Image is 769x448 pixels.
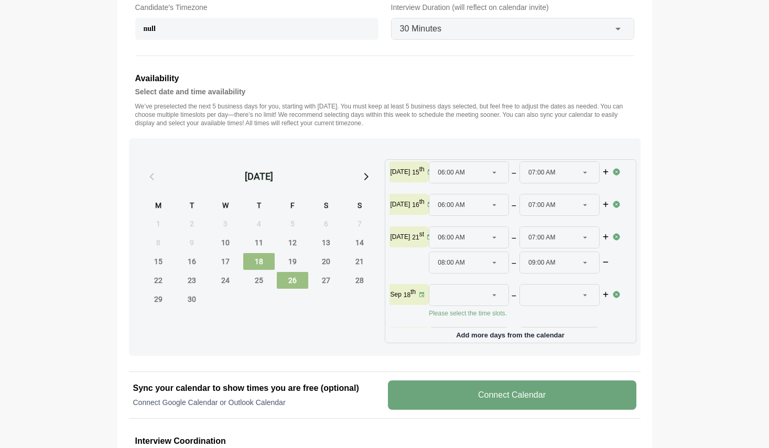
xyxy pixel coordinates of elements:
span: Sunday 21 September 2025 [344,253,375,270]
v-button: Connect Calendar [388,380,636,410]
strong: 18 [404,291,410,299]
span: Friday 5 September 2025 [277,215,308,232]
span: Monday 22 September 2025 [143,272,174,289]
h3: Availability [135,72,634,85]
span: Wednesday 17 September 2025 [210,253,241,270]
span: Thursday 18 September 2025 [243,253,275,270]
p: Add more days from the calendar [389,327,632,338]
span: Monday 8 September 2025 [143,234,174,251]
span: Saturday 6 September 2025 [310,215,342,232]
p: Please select the time slots. [429,309,612,318]
sup: th [410,288,416,296]
span: Wednesday 24 September 2025 [210,272,241,289]
div: W [210,200,241,213]
span: Saturday 27 September 2025 [310,272,342,289]
strong: 16 [412,201,419,209]
div: M [143,200,174,213]
span: Monday 1 September 2025 [143,215,174,232]
h2: Sync your calendar to show times you are free (optional) [133,382,382,395]
div: T [243,200,275,213]
span: Wednesday 10 September 2025 [210,234,241,251]
label: Interview Duration (will reflect on calendar invite) [391,1,634,14]
span: Friday 12 September 2025 [277,234,308,251]
p: Connect Google Calendar or Outlook Calendar [133,397,382,408]
h4: Select date and time availability [135,85,634,98]
span: Tuesday 9 September 2025 [176,234,208,251]
label: Candidate's Timezone [135,1,378,14]
sup: th [419,198,425,205]
p: [DATE] [391,200,410,209]
div: [DATE] [245,169,273,184]
p: Sep [391,290,402,299]
span: 07:00 AM [528,227,556,248]
span: 09:00 AM [528,252,556,273]
span: Saturday 20 September 2025 [310,253,342,270]
span: 08:00 AM [438,252,465,273]
sup: th [419,166,425,173]
span: Wednesday 3 September 2025 [210,215,241,232]
strong: 21 [412,234,419,241]
span: Tuesday 2 September 2025 [176,215,208,232]
span: Thursday 4 September 2025 [243,215,275,232]
span: 07:00 AM [528,194,556,215]
span: Sunday 7 September 2025 [344,215,375,232]
span: 06:00 AM [438,162,465,183]
span: Tuesday 30 September 2025 [176,291,208,308]
p: [DATE] [391,233,410,241]
span: 30 Minutes [400,22,442,36]
span: Monday 29 September 2025 [143,291,174,308]
span: Friday 19 September 2025 [277,253,308,270]
span: Saturday 13 September 2025 [310,234,342,251]
span: Thursday 25 September 2025 [243,272,275,289]
span: Monday 15 September 2025 [143,253,174,270]
span: 07:00 AM [528,162,556,183]
span: Tuesday 16 September 2025 [176,253,208,270]
div: F [277,200,308,213]
span: 06:00 AM [438,227,465,248]
div: S [344,200,375,213]
div: T [176,200,208,213]
sup: st [419,231,424,238]
h3: Interview Coordination [135,434,634,448]
span: Tuesday 23 September 2025 [176,272,208,289]
span: Thursday 11 September 2025 [243,234,275,251]
span: Sunday 14 September 2025 [344,234,375,251]
p: [DATE] [391,168,410,176]
p: We’ve preselected the next 5 business days for you, starting with [DATE]. You must keep at least ... [135,102,634,127]
span: Sunday 28 September 2025 [344,272,375,289]
span: 06:00 AM [438,194,465,215]
strong: 15 [412,169,419,176]
span: Friday 26 September 2025 [277,272,308,289]
div: S [310,200,342,213]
